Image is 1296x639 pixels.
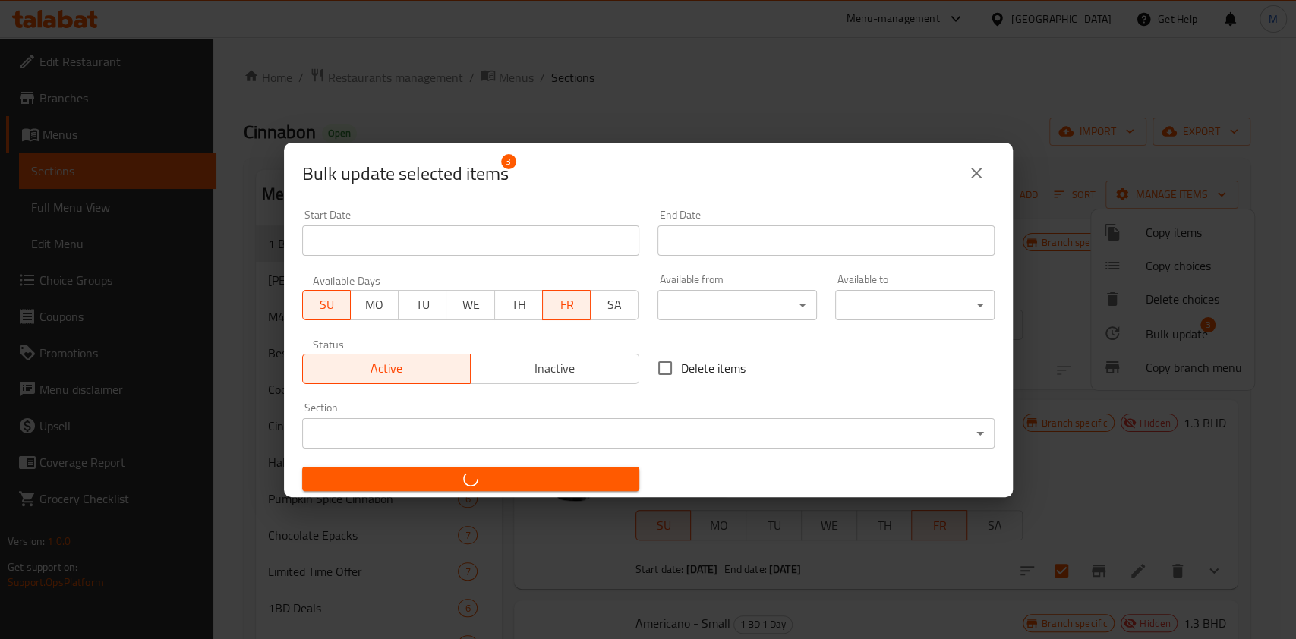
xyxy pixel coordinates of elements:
span: Selected items count [302,162,509,186]
span: Inactive [477,357,633,379]
span: 3 [501,154,516,169]
span: TH [501,294,537,316]
button: MO [350,290,399,320]
button: TH [494,290,543,320]
span: FR [549,294,585,316]
span: MO [357,294,393,316]
span: Delete items [681,359,746,377]
span: SA [597,294,632,316]
span: Active [309,357,465,379]
button: WE [446,290,494,320]
div: ​ [302,418,995,449]
span: WE [452,294,488,316]
div: ​ [835,290,995,320]
button: SU [302,290,351,320]
span: TU [405,294,440,316]
button: Active [302,354,471,384]
button: FR [542,290,591,320]
button: SA [590,290,639,320]
button: TU [398,290,446,320]
span: SU [309,294,345,316]
div: ​ [657,290,817,320]
button: Inactive [470,354,639,384]
button: close [958,155,995,191]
